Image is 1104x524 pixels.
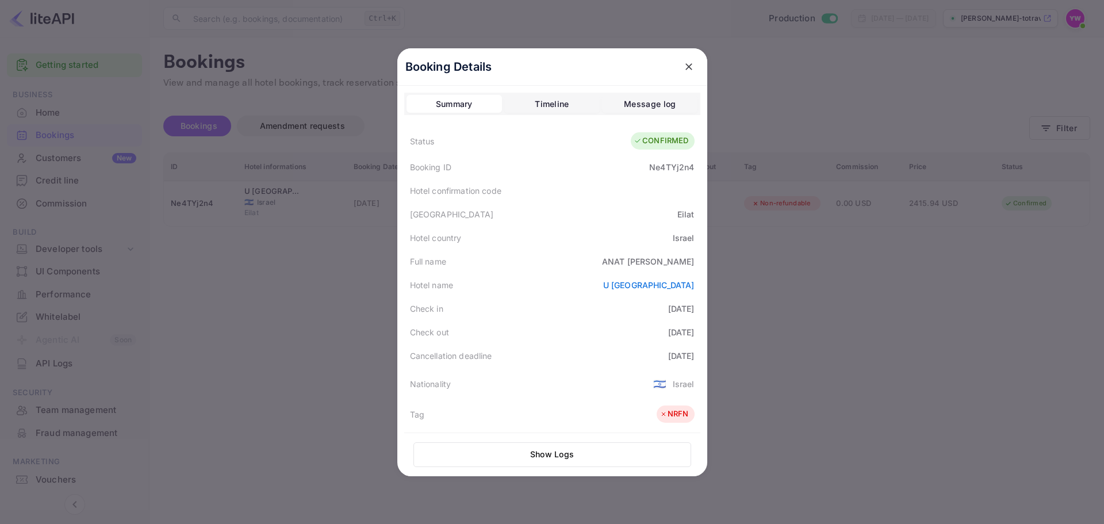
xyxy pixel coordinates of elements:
[603,280,695,290] a: U [GEOGRAPHIC_DATA]
[410,161,452,173] div: Booking ID
[668,326,695,338] div: [DATE]
[413,442,691,467] button: Show Logs
[410,378,451,390] div: Nationality
[410,279,454,291] div: Hotel name
[410,303,443,315] div: Check in
[410,135,435,147] div: Status
[634,135,688,147] div: CONFIRMED
[410,232,462,244] div: Hotel country
[410,255,446,267] div: Full name
[653,373,666,394] span: United States
[673,232,695,244] div: Israel
[602,95,697,113] button: Message log
[405,58,492,75] p: Booking Details
[436,97,473,111] div: Summary
[410,350,492,362] div: Cancellation deadline
[677,208,695,220] div: Eilat
[504,95,600,113] button: Timeline
[673,378,695,390] div: Israel
[678,56,699,77] button: close
[624,97,676,111] div: Message log
[410,326,449,338] div: Check out
[649,161,694,173] div: Ne4TYj2n4
[535,97,569,111] div: Timeline
[407,95,502,113] button: Summary
[602,255,695,267] div: ANAT [PERSON_NAME]
[410,185,501,197] div: Hotel confirmation code
[410,408,424,420] div: Tag
[660,408,689,420] div: NRFN
[410,208,494,220] div: [GEOGRAPHIC_DATA]
[668,350,695,362] div: [DATE]
[668,303,695,315] div: [DATE]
